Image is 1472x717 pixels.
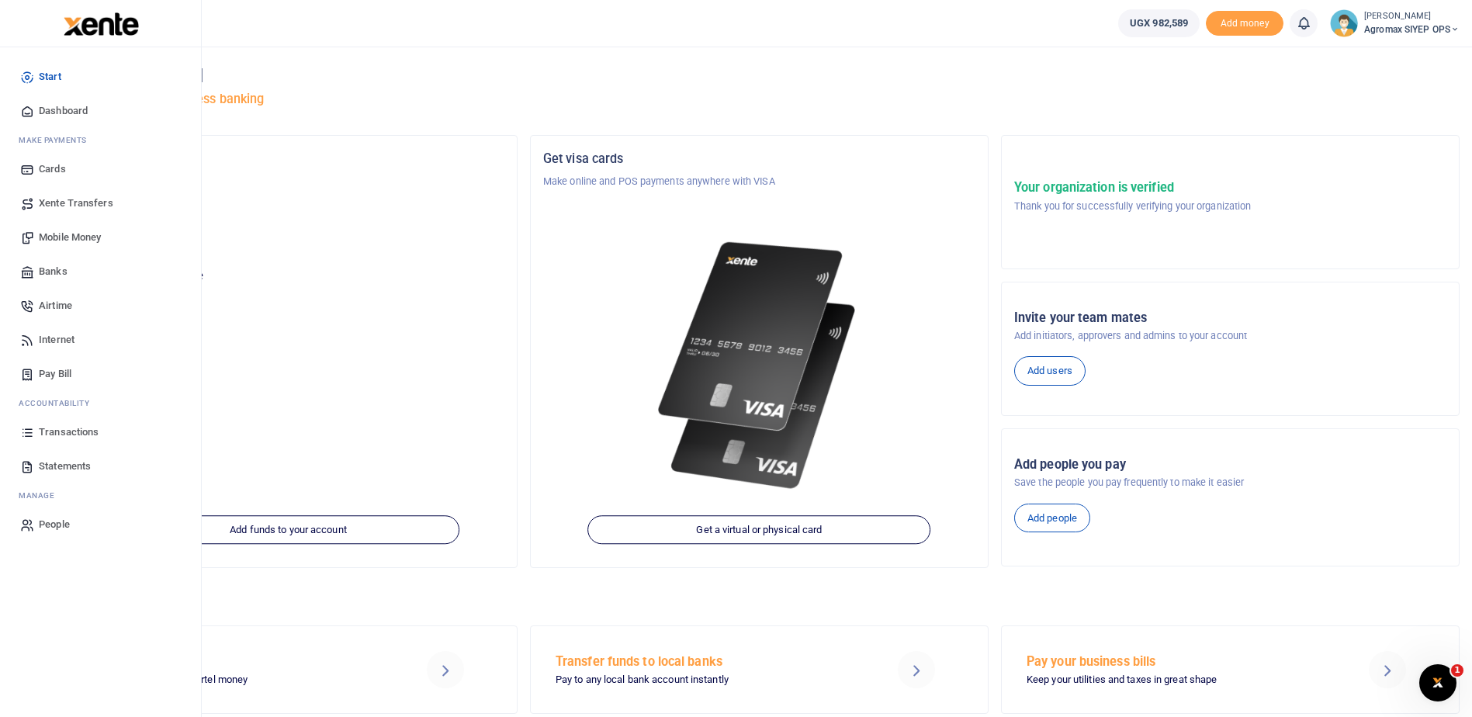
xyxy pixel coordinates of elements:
[85,672,387,688] p: MTN mobile money and Airtel money
[1014,475,1446,490] p: Save the people you pay frequently to make it easier
[72,211,504,227] h5: Account
[1130,16,1188,31] span: UGX 982,589
[30,397,89,409] span: countability
[72,268,504,284] p: Your current account balance
[72,174,504,189] p: AGROMAX U LIMITED
[1014,356,1086,386] a: Add users
[12,415,189,449] a: Transactions
[12,391,189,415] li: Ac
[1330,9,1460,37] a: profile-user [PERSON_NAME] Agromax SIYEP OPS
[62,17,139,29] a: logo-small logo-large logo-large
[556,672,858,688] p: Pay to any local bank account instantly
[64,12,139,36] img: logo-large
[12,289,189,323] a: Airtime
[1451,664,1463,677] span: 1
[12,128,189,152] li: M
[117,515,460,545] a: Add funds to your account
[1014,199,1251,214] p: Thank you for successfully verifying your organization
[12,94,189,128] a: Dashboard
[12,483,189,507] li: M
[12,357,189,391] a: Pay Bill
[72,288,504,303] h5: UGX 982,589
[39,332,74,348] span: Internet
[1027,654,1329,670] h5: Pay your business bills
[39,196,113,211] span: Xente Transfers
[59,625,518,714] a: Send Mobile Money MTN mobile money and Airtel money
[39,103,88,119] span: Dashboard
[1014,180,1251,196] h5: Your organization is verified
[26,490,55,501] span: anage
[1112,9,1206,37] li: Wallet ballance
[1364,10,1460,23] small: [PERSON_NAME]
[39,69,61,85] span: Start
[12,449,189,483] a: Statements
[59,588,1460,605] h4: Make a transaction
[12,255,189,289] a: Banks
[543,151,975,167] h5: Get visa cards
[1118,9,1200,37] a: UGX 982,589
[39,230,101,245] span: Mobile Money
[1330,9,1358,37] img: profile-user
[1014,328,1446,344] p: Add initiators, approvers and admins to your account
[1206,11,1283,36] li: Toup your wallet
[12,186,189,220] a: Xente Transfers
[556,654,858,670] h5: Transfer funds to local banks
[1206,16,1283,28] a: Add money
[12,507,189,542] a: People
[651,227,867,504] img: xente-_physical_cards.png
[72,151,504,167] h5: Organization
[39,459,91,474] span: Statements
[1001,625,1460,714] a: Pay your business bills Keep your utilities and taxes in great shape
[1014,310,1446,326] h5: Invite your team mates
[59,67,1460,84] h4: Hello [PERSON_NAME]
[72,234,504,250] p: Agromax SIYEP OPS
[12,220,189,255] a: Mobile Money
[543,174,975,189] p: Make online and POS payments anywhere with VISA
[85,654,387,670] h5: Send Mobile Money
[39,424,99,440] span: Transactions
[588,515,931,545] a: Get a virtual or physical card
[12,60,189,94] a: Start
[12,152,189,186] a: Cards
[1419,664,1456,701] iframe: Intercom live chat
[1014,504,1090,533] a: Add people
[39,264,68,279] span: Banks
[59,92,1460,107] h5: Welcome to better business banking
[39,161,66,177] span: Cards
[1014,457,1446,473] h5: Add people you pay
[530,625,989,714] a: Transfer funds to local banks Pay to any local bank account instantly
[1206,11,1283,36] span: Add money
[39,366,71,382] span: Pay Bill
[39,517,70,532] span: People
[1364,23,1460,36] span: Agromax SIYEP OPS
[12,323,189,357] a: Internet
[1027,672,1329,688] p: Keep your utilities and taxes in great shape
[39,298,72,313] span: Airtime
[26,134,87,146] span: ake Payments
